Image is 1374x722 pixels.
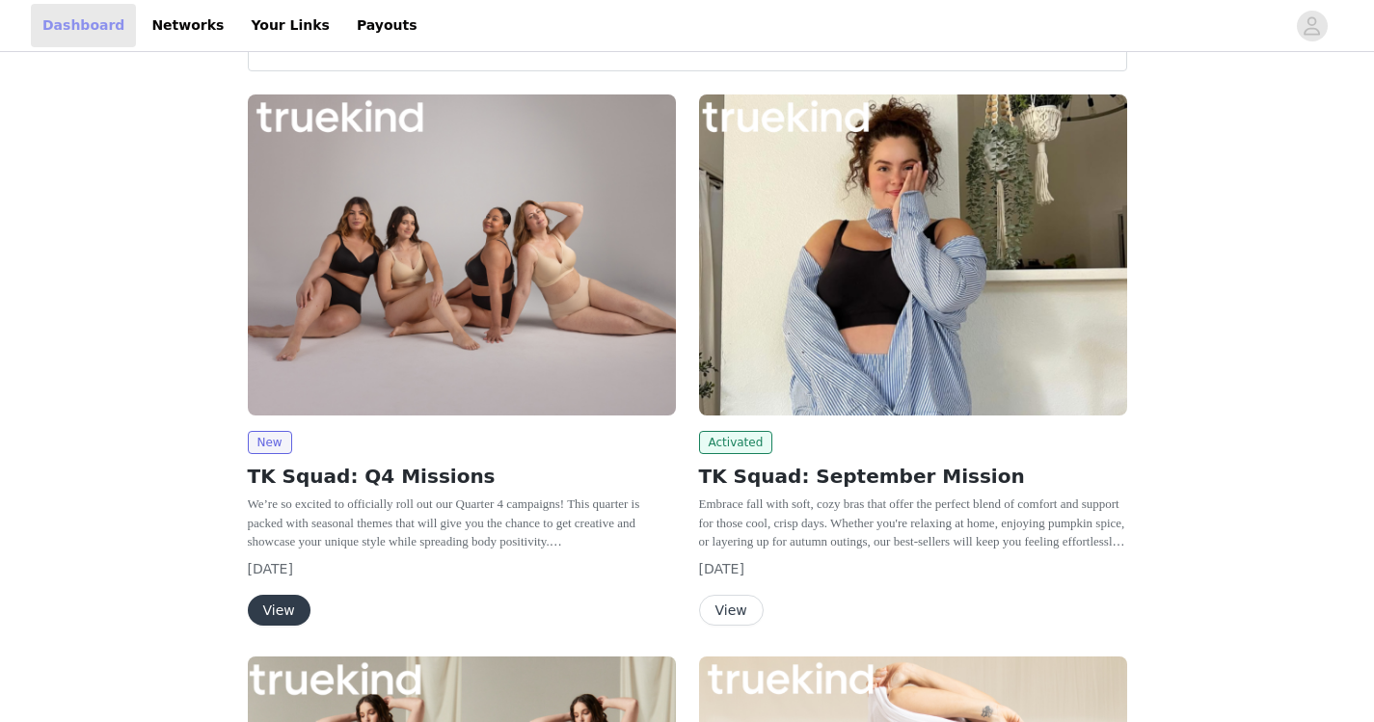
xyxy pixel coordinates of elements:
[248,496,640,548] span: We’re so excited to officially roll out our Quarter 4 campaigns! This quarter is packed with seas...
[140,4,235,47] a: Networks
[248,431,292,454] span: New
[699,595,764,626] button: View
[699,603,764,618] a: View
[345,4,429,47] a: Payouts
[31,4,136,47] a: Dashboard
[248,603,310,618] a: View
[699,496,1125,568] span: Embrace fall with soft, cozy bras that offer the perfect blend of comfort and support for those c...
[699,561,744,576] span: [DATE]
[248,595,310,626] button: View
[248,561,293,576] span: [DATE]
[699,431,773,454] span: Activated
[248,462,676,491] h2: TK Squad: Q4 Missions
[1303,11,1321,41] div: avatar
[248,94,676,415] img: Truekind
[699,94,1127,415] img: Truekind
[699,462,1127,491] h2: TK Squad: September Mission
[239,4,341,47] a: Your Links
